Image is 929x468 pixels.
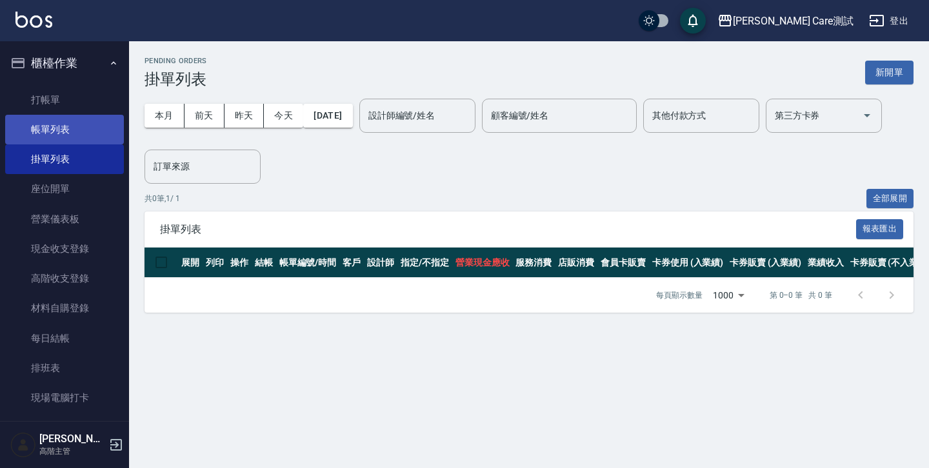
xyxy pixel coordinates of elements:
[708,278,749,313] div: 1000
[264,104,303,128] button: 今天
[145,70,207,88] h3: 掛單列表
[160,223,856,236] span: 掛單列表
[856,219,904,239] button: 報表匯出
[5,204,124,234] a: 營業儀表板
[339,248,364,278] th: 客戶
[5,234,124,264] a: 現金收支登錄
[804,248,847,278] th: 業績收入
[5,46,124,80] button: 櫃檯作業
[856,222,904,235] a: 報表匯出
[5,264,124,293] a: 高階收支登錄
[39,433,105,445] h5: [PERSON_NAME]
[5,293,124,323] a: 材料自購登錄
[252,248,276,278] th: 結帳
[712,8,859,34] button: [PERSON_NAME] Care測試
[15,12,52,28] img: Logo
[145,57,207,65] h2: Pending Orders
[865,61,914,84] button: 新開單
[276,248,340,278] th: 帳單編號/時間
[857,105,877,126] button: Open
[5,413,124,442] a: 掃碼打卡
[555,248,597,278] th: 店販消費
[5,115,124,144] a: 帳單列表
[5,85,124,115] a: 打帳單
[5,174,124,204] a: 座位開單
[10,432,36,458] img: Person
[597,248,649,278] th: 會員卡販賣
[5,383,124,413] a: 現場電腦打卡
[185,104,225,128] button: 前天
[726,248,804,278] th: 卡券販賣 (入業績)
[865,66,914,78] a: 新開單
[770,289,832,301] p: 第 0–0 筆 共 0 筆
[227,248,252,278] th: 操作
[864,9,914,33] button: 登出
[5,324,124,353] a: 每日結帳
[145,104,185,128] button: 本月
[5,353,124,383] a: 排班表
[866,189,914,209] button: 全部展開
[203,248,227,278] th: 列印
[364,248,397,278] th: 設計師
[303,104,352,128] button: [DATE]
[649,248,727,278] th: 卡券使用 (入業績)
[656,289,703,301] p: 每頁顯示數量
[145,193,180,204] p: 共 0 筆, 1 / 1
[5,144,124,174] a: 掛單列表
[225,104,265,128] button: 昨天
[680,8,706,34] button: save
[39,445,105,457] p: 高階主管
[512,248,555,278] th: 服務消費
[397,248,452,278] th: 指定/不指定
[178,248,203,278] th: 展開
[452,248,513,278] th: 營業現金應收
[733,13,854,29] div: [PERSON_NAME] Care測試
